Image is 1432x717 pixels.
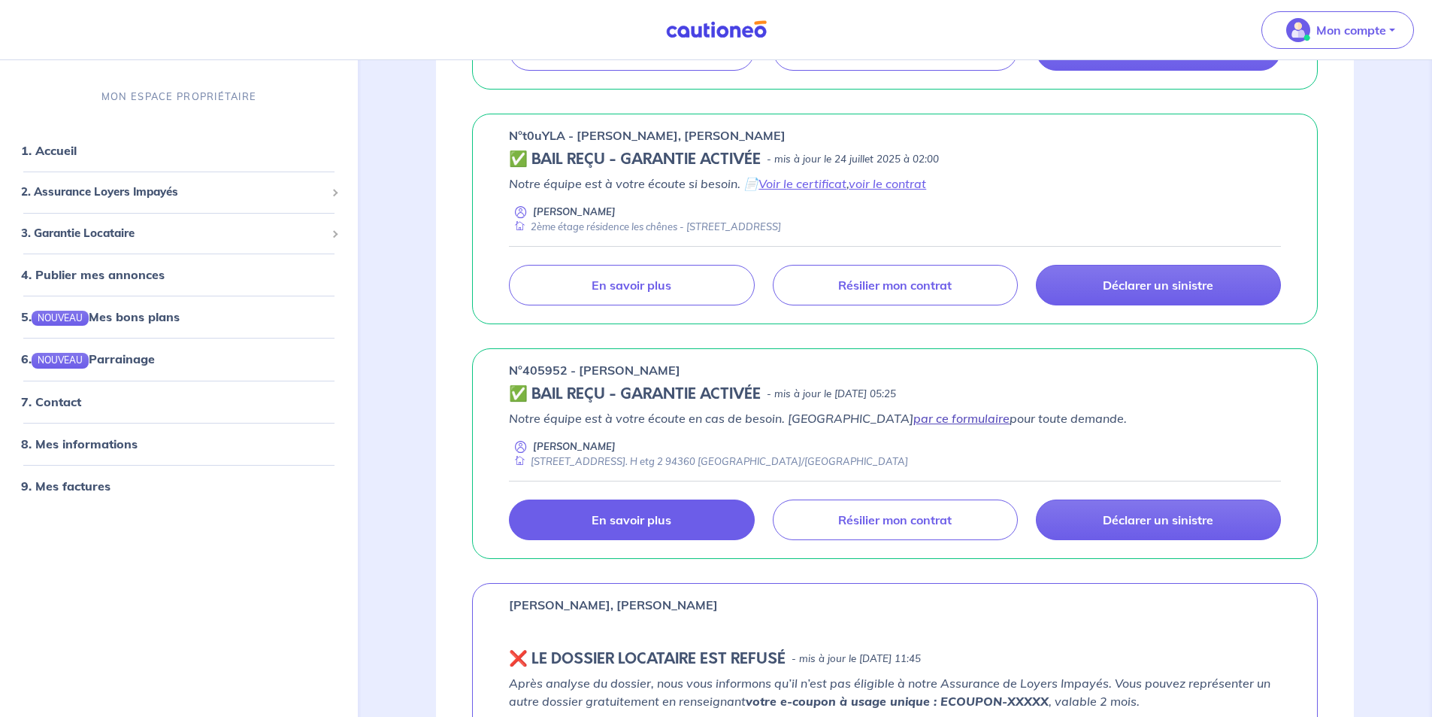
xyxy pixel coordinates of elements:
[533,205,616,219] p: [PERSON_NAME]
[509,150,1281,169] div: state: CONTRACT-VALIDATED, Context: NEW,MAYBE-CERTIFICATE,COLOCATION,LESSOR-DOCUMENTS
[509,409,1281,427] p: Notre équipe est à votre écoute en cas de besoin. [GEOGRAPHIC_DATA] pour toute demande.
[758,176,846,191] a: Voir le certificat
[6,260,352,290] div: 4. Publier mes annonces
[509,650,1281,668] div: state: REJECTED, Context: NEW,MAYBE-CERTIFICATE,RELATIONSHIP,LESSOR-DOCUMENTS
[509,150,761,169] h5: ✅ BAIL REÇU - GARANTIE ACTIVÉE
[509,265,754,305] a: En savoir plus
[6,471,352,501] div: 9. Mes factures
[773,265,1018,305] a: Résilier mon contrat
[1261,11,1414,49] button: illu_account_valid_menu.svgMon compte
[21,352,155,367] a: 6.NOUVEAUParrainage
[592,278,671,293] p: En savoir plus
[838,278,952,293] p: Résilier mon contrat
[6,135,352,166] div: 1. Accueil
[773,500,1018,540] a: Résilier mon contrat
[533,439,616,454] p: [PERSON_NAME]
[767,387,896,402] p: - mis à jour le [DATE] 05:25
[913,411,1010,426] a: par ce formulaire
[6,219,352,248] div: 3. Garantie Locataire
[838,512,952,527] p: Résilier mon contrat
[509,361,680,379] p: n°405952 - [PERSON_NAME]
[509,674,1281,710] p: Après analyse du dossier, nous vous informons qu’il n’est pas éligible à notre Assurance de Loyer...
[509,454,908,469] div: [STREET_ADDRESS]. H etg 2 94360 [GEOGRAPHIC_DATA]/[GEOGRAPHIC_DATA]
[21,479,111,494] a: 9. Mes factures
[509,220,781,234] div: 2ème étage résidence les chênes - [STREET_ADDRESS]
[509,385,1281,403] div: state: CONTRACT-VALIDATED, Context: ,MAYBE-CERTIFICATE,,LESSOR-DOCUMENTS,IS-ODEALIM
[746,694,1049,709] strong: votre e-coupon à usage unique : ECOUPON-XXXXX
[509,175,1281,193] p: Notre équipe est à votre écoute si besoin. 📄 ,
[6,178,352,207] div: 2. Assurance Loyers Impayés
[21,225,325,242] span: 3. Garantie Locataire
[767,152,939,167] p: - mis à jour le 24 juillet 2025 à 02:00
[21,309,180,324] a: 5.NOUVEAUMes bons plans
[1103,278,1213,293] p: Déclarer un sinistre
[509,126,786,144] p: n°t0uYLA - [PERSON_NAME], [PERSON_NAME]
[6,429,352,459] div: 8. Mes informations
[21,143,77,158] a: 1. Accueil
[1036,265,1281,305] a: Déclarer un sinistre
[6,302,352,332] div: 5.NOUVEAUMes bons plans
[1316,21,1386,39] p: Mon compte
[21,394,81,409] a: 7. Contact
[21,267,165,282] a: 4. Publier mes annonces
[509,385,761,403] h5: ✅ BAIL REÇU - GARANTIE ACTIVÉE
[21,184,325,201] span: 2. Assurance Loyers Impayés
[592,512,671,527] p: En savoir plus
[6,345,352,375] div: 6.NOUVEAUParrainage
[101,90,256,104] p: MON ESPACE PROPRIÉTAIRE
[509,650,786,668] h5: ❌️️ LE DOSSIER LOCATAIRE EST REFUSÉ
[849,176,926,191] a: voir le contrat
[6,387,352,417] div: 7. Contact
[1036,500,1281,540] a: Déclarer un sinistre
[21,436,138,451] a: 8. Mes informations
[509,596,718,614] p: [PERSON_NAME], [PERSON_NAME]
[1103,512,1213,527] p: Déclarer un sinistre
[509,500,754,540] a: En savoir plus
[1286,18,1310,42] img: illu_account_valid_menu.svg
[660,20,773,39] img: Cautioneo
[792,652,921,667] p: - mis à jour le [DATE] 11:45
